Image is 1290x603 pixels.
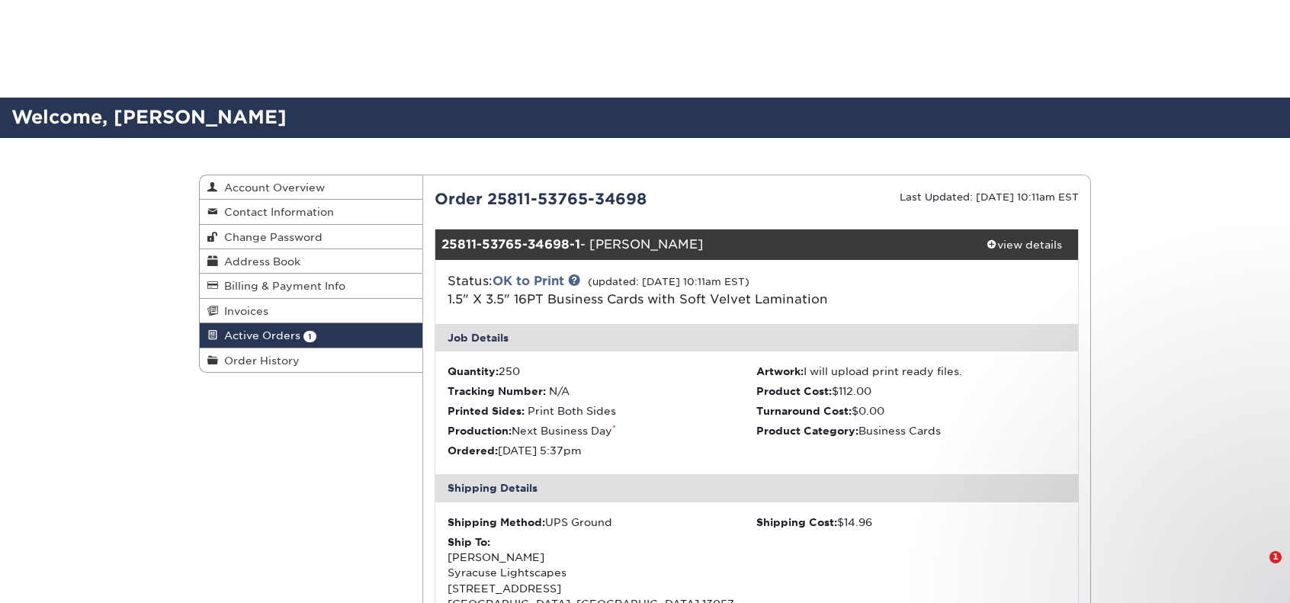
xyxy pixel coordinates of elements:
[218,280,345,292] span: Billing & Payment Info
[448,365,499,377] strong: Quantity:
[756,423,1066,438] li: Business Cards
[435,324,1079,351] div: Job Details
[200,348,422,372] a: Order History
[448,444,498,457] strong: Ordered:
[218,206,334,218] span: Contact Information
[448,292,828,306] a: 1.5" X 3.5" 16PT Business Cards with Soft Velvet Lamination
[200,274,422,298] a: Billing & Payment Info
[756,516,837,528] strong: Shipping Cost:
[756,365,804,377] strong: Artwork:
[218,181,325,194] span: Account Overview
[756,425,858,437] strong: Product Category:
[528,405,616,417] span: Print Both Sides
[435,229,971,260] div: - [PERSON_NAME]
[200,299,422,323] a: Invoices
[448,516,545,528] strong: Shipping Method:
[971,237,1078,252] div: view details
[971,229,1078,260] a: view details
[448,425,512,437] strong: Production:
[441,237,580,252] strong: 25811-53765-34698-1
[218,305,268,317] span: Invoices
[448,515,757,530] div: UPS Ground
[448,364,757,379] li: 250
[588,276,749,287] small: (updated: [DATE] 10:11am EST)
[218,255,300,268] span: Address Book
[549,385,570,397] span: N/A
[448,423,757,438] li: Next Business Day
[448,536,490,548] strong: Ship To:
[200,200,422,224] a: Contact Information
[218,354,300,367] span: Order History
[448,405,525,417] strong: Printed Sides:
[448,385,546,397] strong: Tracking Number:
[1269,551,1282,563] span: 1
[1238,551,1275,588] iframe: Intercom live chat
[218,231,322,243] span: Change Password
[900,191,1079,203] small: Last Updated: [DATE] 10:11am EST
[200,225,422,249] a: Change Password
[423,188,757,210] div: Order 25811-53765-34698
[200,323,422,348] a: Active Orders 1
[448,443,757,458] li: [DATE] 5:37pm
[200,175,422,200] a: Account Overview
[756,403,1066,419] li: $0.00
[200,249,422,274] a: Address Book
[303,331,316,342] span: 1
[756,405,852,417] strong: Turnaround Cost:
[436,272,864,309] div: Status:
[756,385,832,397] strong: Product Cost:
[756,383,1066,399] li: $112.00
[756,364,1066,379] li: I will upload print ready files.
[4,556,130,598] iframe: Google Customer Reviews
[756,515,1066,530] div: $14.96
[218,329,300,342] span: Active Orders
[435,474,1079,502] div: Shipping Details
[493,274,564,288] a: OK to Print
